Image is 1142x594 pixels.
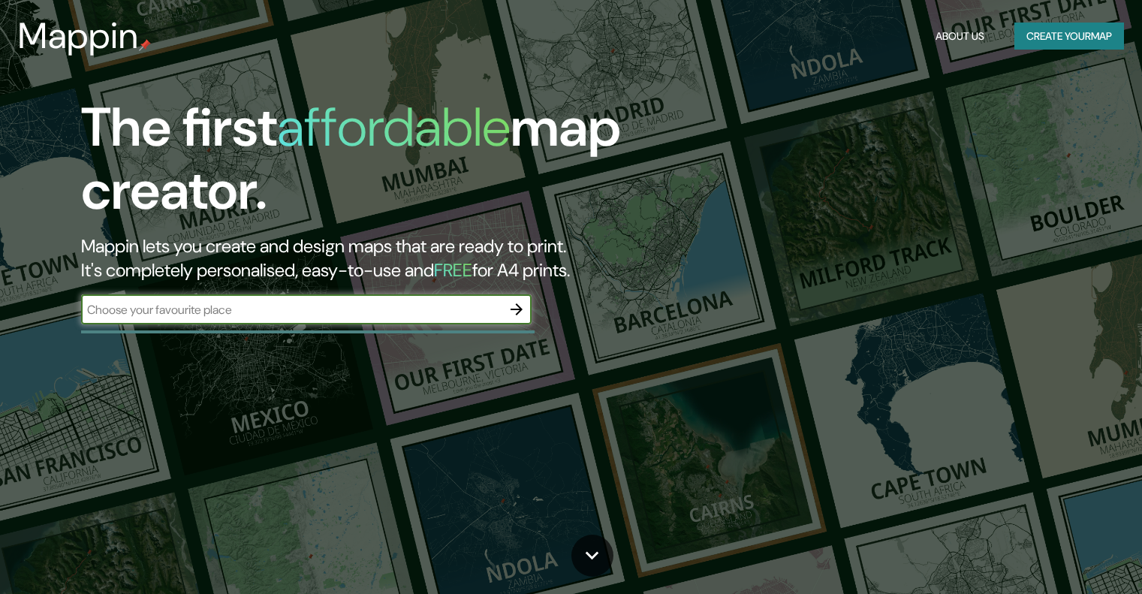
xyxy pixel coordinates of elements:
h5: FREE [434,258,472,282]
input: Choose your favourite place [81,301,502,318]
img: mappin-pin [139,39,151,51]
button: About Us [930,23,990,50]
h3: Mappin [18,15,139,57]
h1: affordable [277,92,511,162]
h1: The first map creator. [81,96,652,234]
h2: Mappin lets you create and design maps that are ready to print. It's completely personalised, eas... [81,234,652,282]
button: Create yourmap [1014,23,1124,50]
iframe: Help widget launcher [1008,535,1125,577]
